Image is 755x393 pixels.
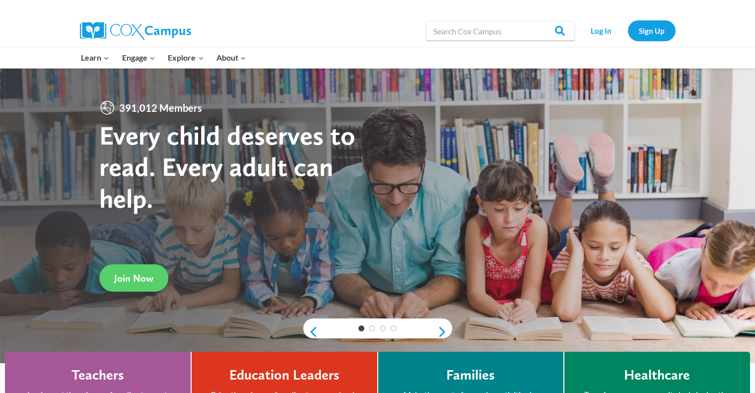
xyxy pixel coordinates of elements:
[168,51,204,64] span: Explore
[122,51,155,64] span: Engage
[303,322,452,342] div: content slider buttons
[426,21,575,41] input: Search Cox Campus
[229,367,340,384] h4: Education Leaders
[71,367,124,384] h4: Teachers
[369,325,375,331] a: 2
[216,51,246,64] span: About
[580,20,676,41] nav: Secondary Navigation
[99,119,355,214] strong: Every child deserves to read. Every adult can help.
[391,325,397,331] a: 4
[114,272,153,284] span: Join Now
[115,100,206,116] span: 391,012 Members
[580,20,623,41] a: Log In
[75,47,253,68] nav: Primary Navigation
[80,22,191,40] img: Cox Campus
[437,326,452,338] a: next
[628,20,676,41] a: Sign Up
[358,325,364,331] a: 1
[99,264,168,292] a: Join Now
[303,326,318,338] a: previous
[624,367,690,384] h4: Healthcare
[81,51,109,64] span: Learn
[446,367,495,384] h4: Families
[380,325,386,331] a: 3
